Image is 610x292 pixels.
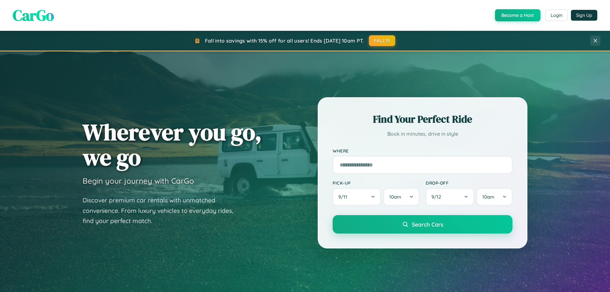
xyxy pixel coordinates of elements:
[13,5,54,26] span: CarGo
[333,129,512,139] p: Book in minutes, drive in style
[83,176,194,186] h3: Begin your journey with CarGo
[83,119,262,170] h1: Wherever you go, we go
[369,35,396,46] button: FALL15
[426,180,512,186] label: Drop-off
[477,188,512,206] button: 10am
[383,188,419,206] button: 10am
[333,188,381,206] button: 9/11
[389,194,401,200] span: 10am
[83,195,241,226] p: Discover premium car rentals with unmatched convenience. From luxury vehicles to everyday rides, ...
[571,10,597,21] button: Sign Up
[205,37,364,44] span: Fall into savings with 15% off for all users! Ends [DATE] 10am PT.
[333,148,512,153] label: Where
[333,112,512,126] h2: Find Your Perfect Ride
[338,194,350,200] span: 9 / 11
[495,9,540,21] button: Become a Host
[431,194,444,200] span: 9 / 12
[545,10,568,21] button: Login
[333,180,419,186] label: Pick-up
[412,221,443,228] span: Search Cars
[482,194,494,200] span: 10am
[426,188,474,206] button: 9/12
[333,215,512,234] button: Search Cars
